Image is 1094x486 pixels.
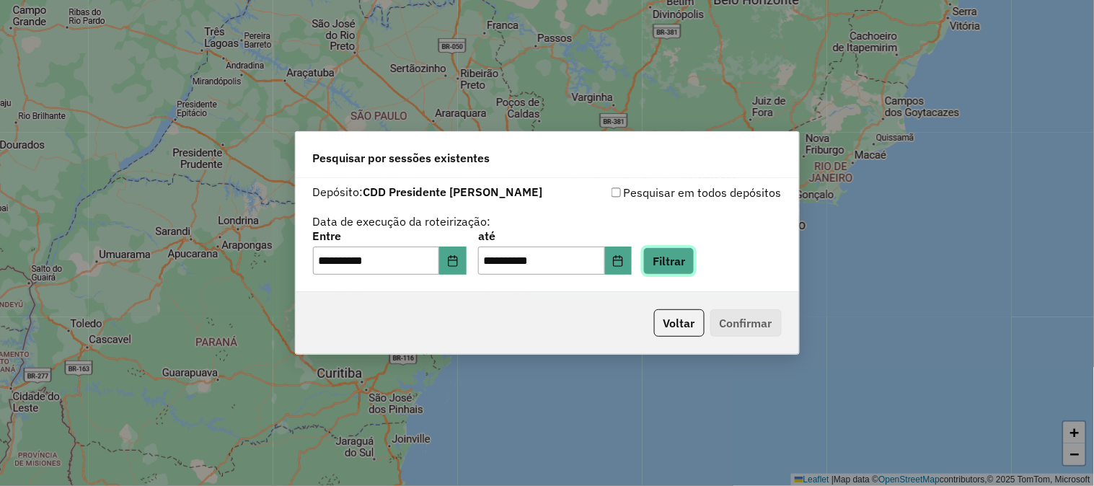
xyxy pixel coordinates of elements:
[547,184,782,201] div: Pesquisar em todos depósitos
[363,185,543,199] strong: CDD Presidente [PERSON_NAME]
[313,149,490,167] span: Pesquisar por sessões existentes
[654,309,705,337] button: Voltar
[313,183,543,200] label: Depósito:
[605,247,632,275] button: Choose Date
[478,227,632,244] label: até
[439,247,467,275] button: Choose Date
[643,247,694,275] button: Filtrar
[313,213,491,230] label: Data de execução da roteirização:
[313,227,467,244] label: Entre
